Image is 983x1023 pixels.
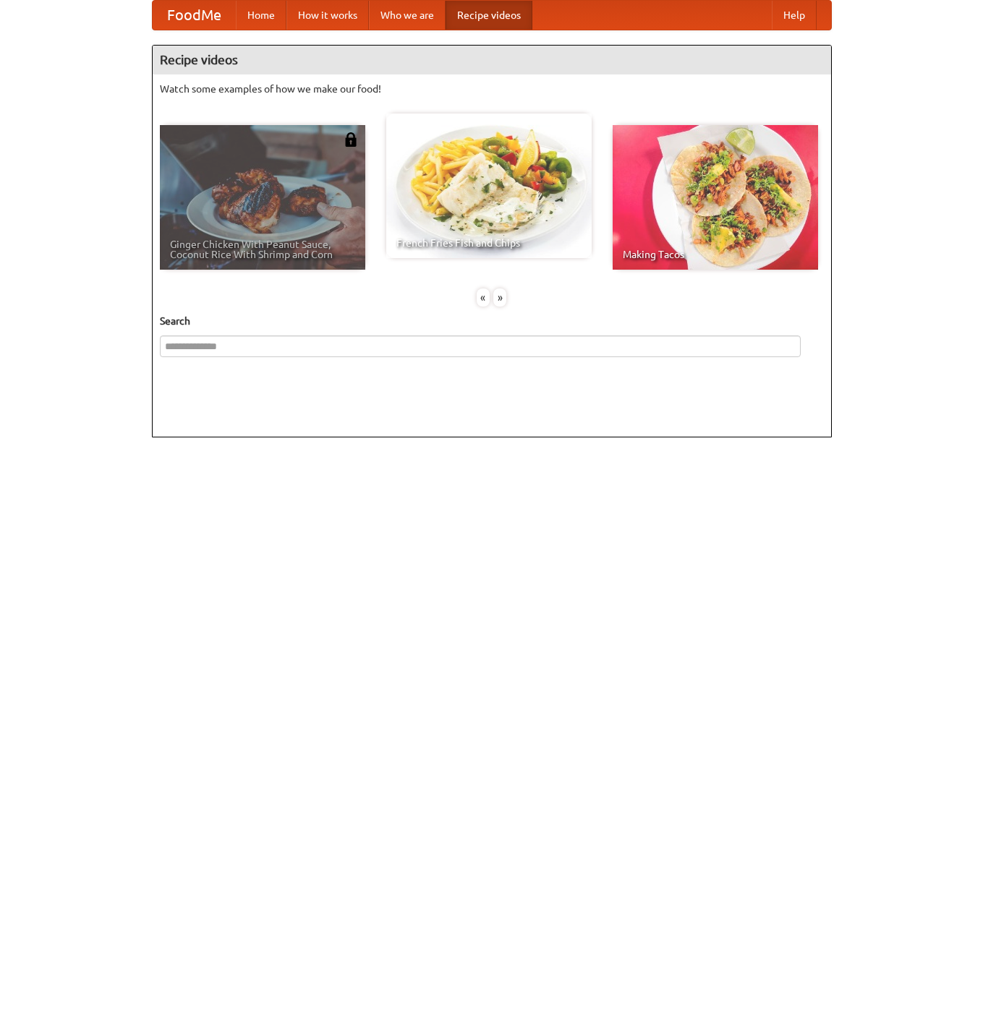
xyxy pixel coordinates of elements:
[493,288,506,307] div: »
[772,1,817,30] a: Help
[369,1,446,30] a: Who we are
[477,288,490,307] div: «
[623,249,808,260] span: Making Tacos
[153,46,831,74] h4: Recipe videos
[236,1,286,30] a: Home
[160,82,824,96] p: Watch some examples of how we make our food!
[396,238,582,248] span: French Fries Fish and Chips
[286,1,369,30] a: How it works
[446,1,532,30] a: Recipe videos
[613,125,818,270] a: Making Tacos
[344,132,358,147] img: 483408.png
[153,1,236,30] a: FoodMe
[160,314,824,328] h5: Search
[386,114,592,258] a: French Fries Fish and Chips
